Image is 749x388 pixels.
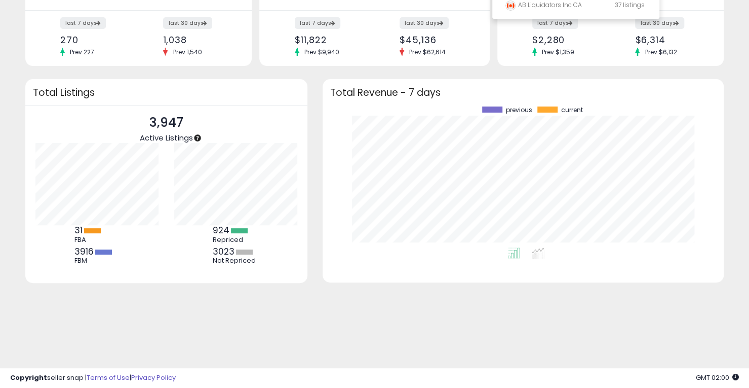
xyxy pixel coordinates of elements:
div: Repriced [213,236,258,244]
label: last 30 days [635,17,684,29]
b: 31 [74,224,83,236]
b: 3916 [74,245,94,258]
span: current [561,107,583,114]
span: AB Liquidators Inc CA [505,1,582,9]
span: previous [506,107,532,114]
h3: Total Revenue - 7 days [330,89,716,96]
strong: Copyright [10,373,47,382]
div: 1,038 [163,34,234,45]
img: canada.png [505,1,516,11]
div: $2,280 [532,34,603,45]
label: last 7 days [532,17,578,29]
label: last 30 days [400,17,449,29]
span: Prev: $62,614 [404,48,451,56]
a: Terms of Use [87,373,130,382]
div: $6,314 [635,34,706,45]
b: 3023 [213,245,234,258]
span: Prev: $1,359 [537,48,579,56]
label: last 30 days [163,17,212,29]
div: seller snap | | [10,373,176,383]
b: 924 [213,224,229,236]
span: Prev: 227 [65,48,99,56]
div: 270 [60,34,131,45]
span: 2025-08-11 02:00 GMT [696,373,739,382]
span: Prev: $9,940 [299,48,344,56]
span: Prev: 1,540 [168,48,207,56]
div: $11,822 [295,34,367,45]
span: Active Listings [140,132,193,143]
h3: Total Listings [33,89,300,96]
label: last 7 days [60,17,106,29]
div: FBA [74,236,120,244]
span: Prev: $6,132 [640,48,682,56]
a: Privacy Policy [131,373,176,382]
div: Not Repriced [213,257,258,265]
div: Tooltip anchor [193,133,202,143]
label: last 7 days [295,17,340,29]
span: 37 listings [615,1,645,9]
div: FBM [74,257,120,265]
div: $45,136 [400,34,472,45]
p: 3,947 [140,113,193,132]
